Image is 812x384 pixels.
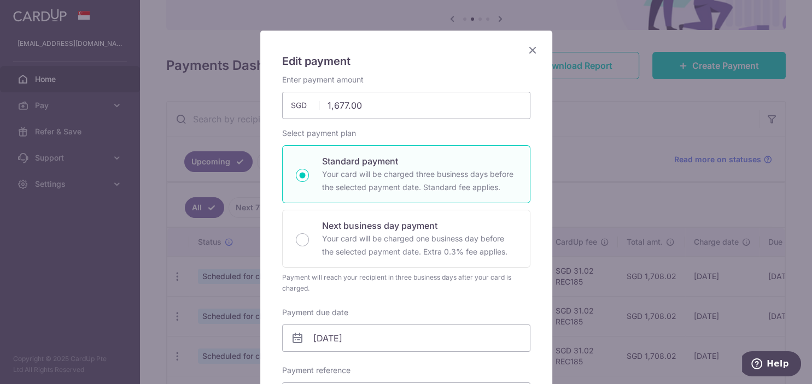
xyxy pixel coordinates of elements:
input: 0.00 [282,92,530,119]
h5: Edit payment [282,52,530,70]
p: Standard payment [322,155,517,168]
p: Your card will be charged three business days before the selected payment date. Standard fee appl... [322,168,517,194]
label: Select payment plan [282,128,356,139]
p: Your card will be charged one business day before the selected payment date. Extra 0.3% fee applies. [322,232,517,258]
span: SGD [291,100,319,111]
label: Payment reference [282,365,350,376]
button: Close [526,44,539,57]
label: Payment due date [282,307,348,318]
iframe: Opens a widget where you can find more information [742,351,801,379]
p: Next business day payment [322,219,517,232]
label: Enter payment amount [282,74,364,85]
div: Payment will reach your recipient in three business days after your card is charged. [282,272,530,294]
input: DD / MM / YYYY [282,324,530,352]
